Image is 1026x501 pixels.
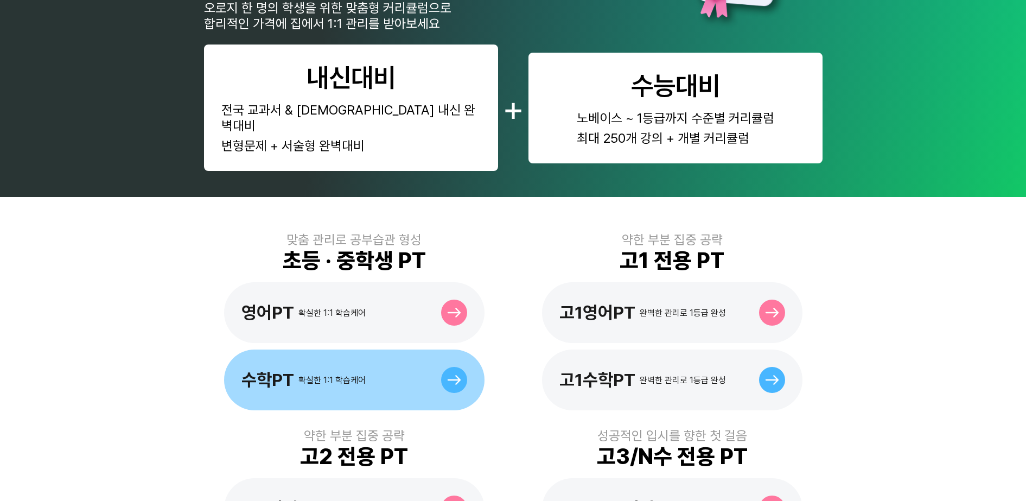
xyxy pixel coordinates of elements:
[640,375,726,385] div: 완벽한 관리로 1등급 완성
[283,248,426,274] div: 초등 · 중학생 PT
[631,70,720,102] div: 수능대비
[559,370,635,390] div: 고1수학PT
[620,248,724,274] div: 고1 전용 PT
[286,232,422,248] div: 맞춤 관리로 공부습관 형성
[300,443,408,470] div: 고2 전용 PT
[597,443,748,470] div: 고3/N수 전용 PT
[502,87,524,129] div: +
[577,130,774,146] div: 최대 250개 강의 + 개별 커리큘럼
[640,308,726,318] div: 완벽한 관리로 1등급 완성
[221,102,481,134] div: 전국 교과서 & [DEMOGRAPHIC_DATA] 내신 완벽대비
[577,110,774,126] div: 노베이스 ~ 1등급까지 수준별 커리큘럼
[559,302,635,323] div: 고1영어PT
[241,302,294,323] div: 영어PT
[298,375,366,385] div: 확실한 1:1 학습케어
[221,138,481,154] div: 변형문제 + 서술형 완벽대비
[204,16,451,31] div: 합리적인 가격에 집에서 1:1 관리를 받아보세요
[304,428,405,443] div: 약한 부분 집중 공략
[307,62,396,93] div: 내신대비
[298,308,366,318] div: 확실한 1:1 학습케어
[622,232,723,248] div: 약한 부분 집중 공략
[241,370,294,390] div: 수학PT
[597,428,747,443] div: 성공적인 입시를 향한 첫 걸음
